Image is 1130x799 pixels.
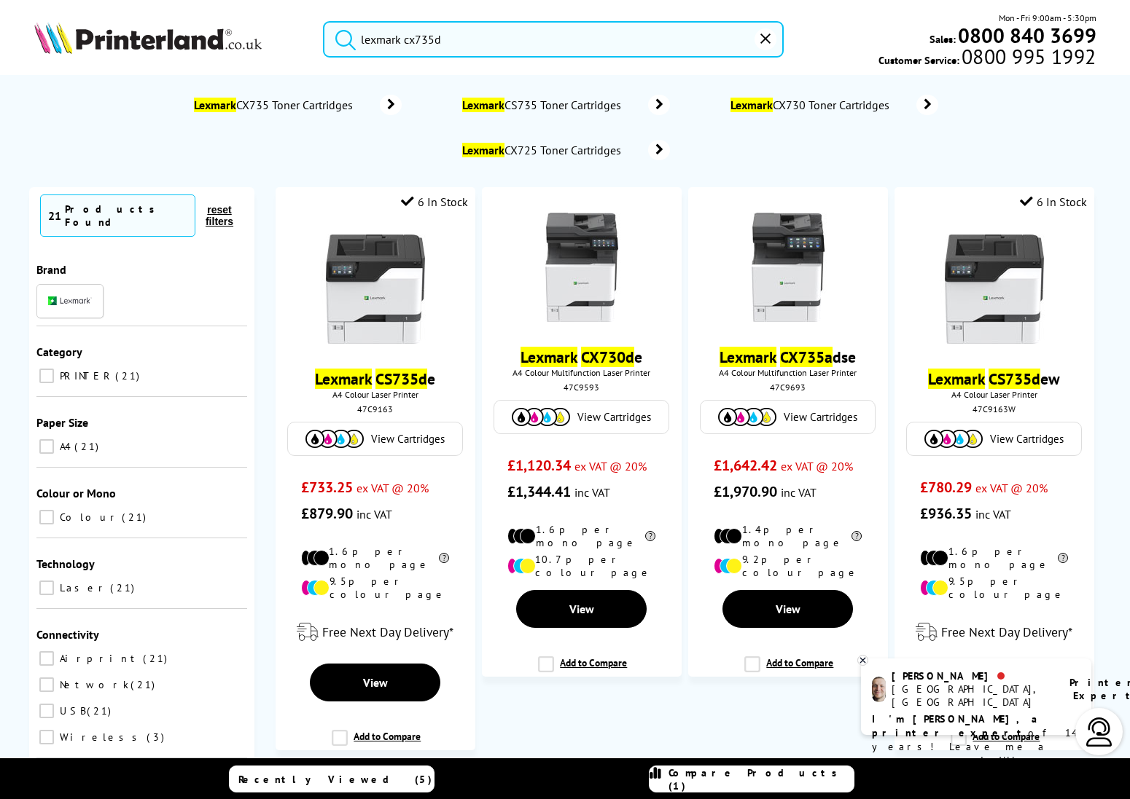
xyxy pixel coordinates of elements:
[195,203,243,228] button: reset filters
[74,440,102,453] span: 21
[958,22,1096,49] b: 0800 840 3699
[56,581,109,594] span: Laser
[695,367,881,378] span: A4 Colour Multifunction Laser Printer
[905,404,1083,414] div: 47C9163W
[287,404,464,414] div: 47C9163
[574,459,647,473] span: ex VAT @ 20%
[990,432,1064,446] span: View Cartridges
[315,369,435,389] a: Lexmark CS735de
[872,712,1080,782] p: of 14 years! Leave me a message and I'll respond ASAP
[722,590,853,628] a: View
[322,623,453,640] span: Free Next Day Delivery*
[780,347,833,367] mark: CX735a
[48,208,61,223] span: 21
[332,730,421,757] label: Add to Compare
[507,553,655,579] li: 10.7p per colour page
[649,765,854,792] a: Compare Products (1)
[902,389,1087,400] span: A4 Colour Laser Printer
[321,235,430,344] img: Lexmark-CS735de-Front-Small.jpg
[728,98,895,112] span: CX730 Toner Cartridges
[699,382,877,393] div: 47C9693
[1020,194,1087,209] div: 6 In Stock
[39,510,54,524] input: Colour 21
[714,523,862,549] li: 1.4p per mono page
[744,656,833,684] label: Add to Compare
[999,11,1096,25] span: Mon - Fri 9:00am - 5:30pm
[878,50,1096,67] span: Customer Service:
[521,347,642,367] a: Lexmark CX730de
[323,21,784,58] input: Search product or brand
[305,430,364,448] img: Cartridges
[733,213,843,322] img: Lexmark-CX735adse-Front-Small.jpg
[192,98,358,112] span: CX735 Toner Cartridges
[356,507,392,521] span: inc VAT
[902,612,1087,653] div: modal_delivery
[502,408,661,426] a: View Cartridges
[714,553,862,579] li: 9.2p per colour page
[48,296,92,305] img: Lexmark
[301,545,449,571] li: 1.6p per mono page
[720,347,856,367] a: Lexmark CX735adse
[363,675,388,690] span: View
[130,678,158,691] span: 21
[892,682,1051,709] div: [GEOGRAPHIC_DATA], [GEOGRAPHIC_DATA]
[36,345,82,359] span: Category
[39,580,54,595] input: Laser 21
[462,143,504,157] mark: Lexmark
[56,704,85,717] span: USB
[1085,717,1114,747] img: user-headset-light.svg
[714,482,777,501] span: £1,970.90
[914,430,1074,448] a: View Cartridges
[872,712,1042,739] b: I'm [PERSON_NAME], a printer expert
[34,22,305,57] a: Printerland Logo
[301,504,353,523] span: £879.90
[56,652,141,665] span: Airprint
[507,482,571,501] span: £1,344.41
[283,389,468,400] span: A4 Colour Laser Printer
[776,602,800,616] span: View
[930,32,956,46] span: Sales:
[581,347,634,367] mark: CX730d
[301,575,449,601] li: 9.5p per colour page
[39,704,54,718] input: USB 21
[708,408,868,426] a: View Cartridges
[493,382,671,393] div: 47C9593
[36,556,95,571] span: Technology
[36,262,66,277] span: Brand
[460,95,670,115] a: LexmarkCS735 Toner Cartridges
[375,369,427,389] mark: CS735d
[460,143,626,157] span: CX725 Toner Cartridges
[194,98,236,112] mark: Lexmark
[720,347,776,367] mark: Lexmark
[147,731,168,744] span: 3
[238,773,432,786] span: Recently Viewed (5)
[310,664,440,701] a: View
[512,408,570,426] img: Cartridges
[507,523,655,549] li: 1.6p per mono page
[39,651,54,666] input: Airprint 21
[730,98,773,112] mark: Lexmark
[920,545,1068,571] li: 1.6p per mono page
[959,50,1096,63] span: 0800 995 1992
[462,98,504,112] mark: Lexmark
[122,511,149,524] span: 21
[920,575,1068,601] li: 9.5p per colour page
[36,627,99,642] span: Connectivity
[65,202,187,229] div: Products Found
[34,22,262,54] img: Printerland Logo
[872,677,886,702] img: ashley-livechat.png
[728,95,938,115] a: LexmarkCX730 Toner Cartridges
[920,504,972,523] span: £936.35
[56,511,120,524] span: Colour
[56,369,114,382] span: PRINTER
[941,623,1072,640] span: Free Next Day Delivery*
[928,369,1060,389] a: Lexmark CS735dew
[192,95,402,115] a: LexmarkCX735 Toner Cartridges
[56,440,73,453] span: A4
[892,669,1051,682] div: [PERSON_NAME]
[784,410,857,424] span: View Cartridges
[39,677,54,692] input: Network 21
[115,369,143,382] span: 21
[39,369,54,383] input: PRINTER 21
[669,766,854,792] span: Compare Products (1)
